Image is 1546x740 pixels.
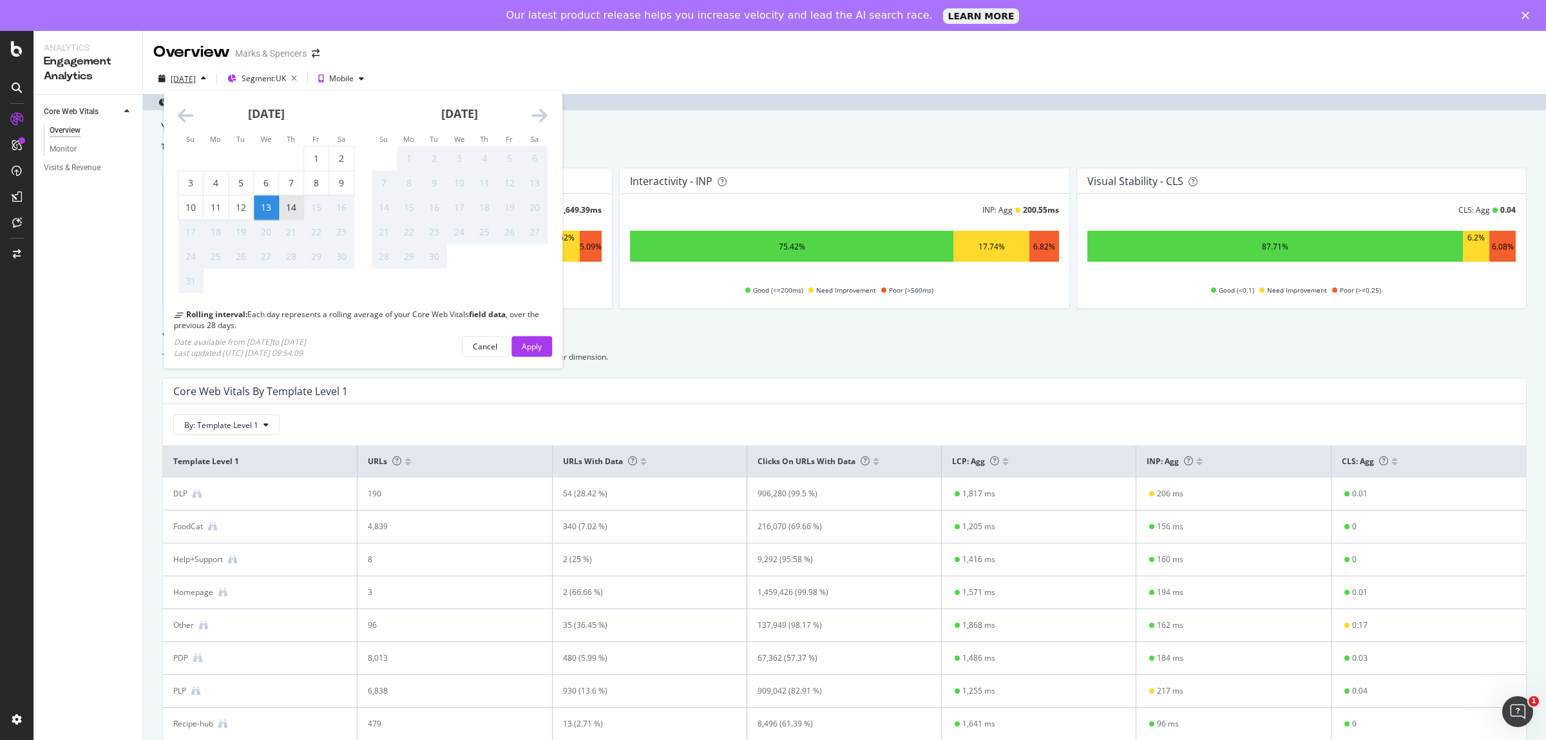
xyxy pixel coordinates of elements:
div: 18 [204,226,228,239]
td: Not available. Saturday, September 13, 2025 [522,171,548,195]
small: We [454,134,464,144]
span: URLs with data [563,456,637,467]
div: 0 [1352,554,1357,565]
td: Not available. Monday, September 29, 2025 [397,244,422,269]
div: 137,949 (98.17 %) [758,619,913,631]
span: URLs [368,456,401,467]
div: Your performance by dimension [162,329,1527,346]
div: 13 (2.71 %) [563,718,719,730]
div: 1,571 ms [962,587,995,598]
td: Not available. Thursday, August 28, 2025 [279,244,304,269]
strong: [DATE] [248,106,285,121]
div: Last updated (UTC) [DATE] 09:54:09 [174,347,306,358]
td: Not available. Saturday, August 16, 2025 [329,195,354,220]
div: 2 [329,152,354,165]
div: 25 [472,226,497,239]
div: This dashboard represents how Google measures your website's user experience based on [161,141,1528,152]
button: Segment:UK [222,68,302,89]
td: Not available. Monday, August 25, 2025 [204,244,229,269]
div: Close [1522,12,1534,19]
div: 28 [279,250,303,263]
div: 0.04 [1352,685,1368,697]
div: 23 [329,226,354,239]
small: Fr [506,134,513,144]
div: 0.04 [1500,204,1516,215]
div: 29 [397,250,421,263]
small: Th [480,134,488,144]
td: Friday, August 1, 2025 [304,146,329,171]
span: 1 [1529,696,1539,706]
small: Su [379,134,388,144]
div: Cancel [473,340,497,351]
td: Not available. Tuesday, August 26, 2025 [229,244,254,269]
td: Not available. Thursday, September 11, 2025 [472,171,497,195]
div: 8,013 [368,652,524,664]
div: arrow-right-arrow-left [312,49,320,58]
a: Core Web Vitals [44,105,120,119]
td: Not available. Saturday, September 27, 2025 [522,220,548,244]
div: To help you identify where to improve your website's user experience, we your Core Web Vitals per... [162,351,1527,362]
div: 96 ms [1157,718,1179,730]
button: By: Template Level 1 [173,414,280,435]
div: 3 [178,177,203,190]
div: 1,255 ms [962,685,995,697]
div: 24 [447,226,472,239]
div: 1,641 ms [962,718,995,730]
div: 16 [329,201,354,214]
div: Your overall site performance [161,119,1528,136]
div: 28 [372,250,396,263]
div: 7 [372,177,396,190]
div: 17.74% [978,241,1005,252]
td: Selected. Wednesday, August 13, 2025 [254,195,279,220]
div: 8,496 (61.39 %) [758,718,913,730]
iframe: Intercom live chat [1502,696,1533,727]
span: Need Improvement [1267,282,1327,298]
div: 156 ms [1157,521,1183,532]
div: 22 [397,226,421,239]
a: Monitor [50,142,133,156]
div: 3 [447,152,472,165]
td: Not available. Wednesday, September 24, 2025 [447,220,472,244]
div: Other [173,619,194,631]
button: Cancel [462,336,508,356]
td: Not available. Monday, September 15, 2025 [397,195,422,220]
div: 6 [522,152,547,165]
div: 479 [368,718,524,730]
div: Monitor [50,142,77,156]
a: LEARN MORE [943,8,1020,24]
td: Not available. Wednesday, August 27, 2025 [254,244,279,269]
div: 162 ms [1157,619,1183,631]
td: Saturday, August 2, 2025 [329,146,354,171]
span: LCP: Agg [952,456,999,467]
b: field data [469,309,506,320]
div: Help+Support [173,554,223,565]
b: Rolling interval: [186,309,247,320]
td: Not available. Sunday, September 28, 2025 [372,244,397,269]
div: Visual Stability - CLS [1087,175,1183,188]
div: Engagement Analytics [44,54,132,84]
small: Sa [338,134,345,144]
button: Mobile [313,68,369,89]
div: 5.09% [580,241,602,252]
span: Need Improvement [816,282,876,298]
div: 17 [447,201,472,214]
div: 217 ms [1157,685,1183,697]
div: 1,205 ms [962,521,995,532]
div: PLP [173,685,186,697]
td: Not available. Thursday, August 21, 2025 [279,220,304,244]
div: 16 [422,201,446,214]
span: CLS: Agg [1342,456,1388,467]
div: 4 [472,152,497,165]
div: 216,070 (69.66 %) [758,521,913,532]
div: 1 [304,152,329,165]
small: Tu [236,134,245,144]
div: 22 [304,226,329,239]
small: Sa [531,134,539,144]
td: Not available. Thursday, September 4, 2025 [472,146,497,171]
div: 12 [229,201,253,214]
td: Not available. Friday, September 12, 2025 [497,171,522,195]
div: 6.82% [1033,241,1055,252]
div: 15 [397,201,421,214]
div: 340 (7.02 %) [563,521,719,532]
div: DLP [173,488,187,500]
